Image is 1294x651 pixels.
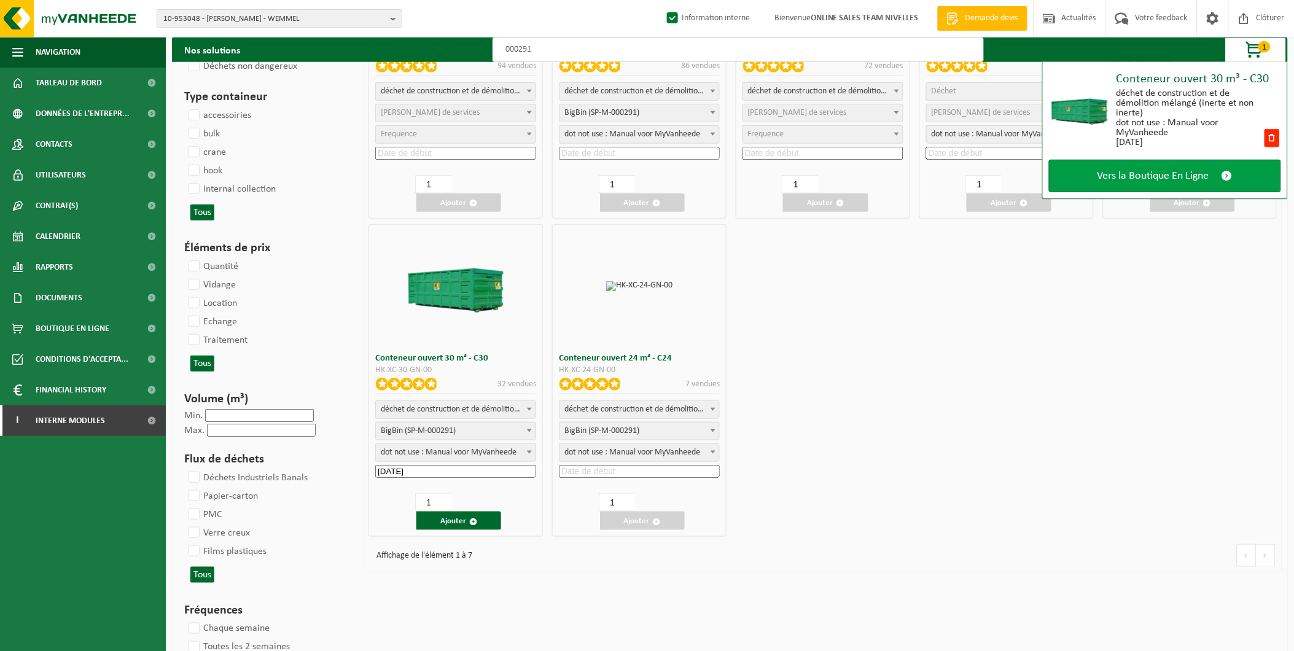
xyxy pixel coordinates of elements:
[559,422,720,440] span: BigBin (SP-M-000291)
[186,524,250,542] label: Verre creux
[811,14,919,23] strong: ONLINE SALES TEAM NIVELLES
[600,193,685,212] button: Ajouter
[559,104,720,122] span: BigBin (SP-M-000291)
[184,390,346,408] h3: Volume (m³)
[375,465,536,478] input: Date de début
[375,443,536,462] span: dot not use : Manual voor MyVanheede
[376,401,536,418] span: déchet de construction et de démolition mélangé (inerte et non inerte)
[965,175,1002,193] input: 1
[962,12,1021,25] span: Demande devis
[186,487,258,505] label: Papier-carton
[559,354,720,363] h3: Conteneur ouvert 24 m³ - C24
[937,6,1027,31] a: Demande devis
[376,83,536,100] span: déchet de construction et de démolition mélangé (inerte et non inerte)
[1117,73,1281,85] div: Conteneur ouvert 30 m³ - C30
[36,283,82,313] span: Documents
[559,444,719,461] span: dot not use : Manual voor MyVanheede
[375,422,536,440] span: BigBin (SP-M-000291)
[186,257,238,276] label: Quantité
[36,68,102,98] span: Tableau de bord
[559,126,719,143] span: dot not use : Manual voor MyVanheede
[748,130,784,139] span: Frequence
[932,87,957,96] span: Déchet
[36,313,109,344] span: Boutique en ligne
[375,366,536,375] div: HK-XC-30-GN-00
[599,493,635,512] input: 1
[186,162,222,180] label: hook
[184,411,203,421] label: Min.
[190,567,214,583] button: Tous
[927,126,1086,143] span: dot not use : Manual voor MyVanheede
[186,469,308,487] label: Déchets Industriels Banals
[1097,170,1209,182] span: Vers la Boutique En Ligne
[742,82,903,101] span: déchet de construction et de démolition mélangé (inerte et non inerte)
[748,108,847,117] span: [PERSON_NAME] de services
[497,60,536,72] p: 94 vendues
[184,426,205,435] label: Max.
[375,354,536,363] h3: Conteneur ouvert 30 m³ - C30
[36,98,130,129] span: Données de l'entrepr...
[163,10,386,28] span: 10-953048 - [PERSON_NAME] - WEMMEL
[559,125,720,144] span: dot not use : Manual voor MyVanheede
[1049,160,1281,192] a: Vers la Boutique En Ligne
[1225,37,1287,62] button: 1
[403,260,508,313] img: HK-XC-30-GN-00
[926,147,1087,160] input: Date de début
[1117,138,1263,147] div: [DATE]
[375,147,536,160] input: Date de début
[12,405,23,436] span: I
[967,193,1051,212] button: Ajouter
[665,9,750,28] label: Information interne
[600,512,685,530] button: Ajouter
[932,108,1031,117] span: [PERSON_NAME] de services
[681,60,720,72] p: 86 vendues
[186,276,236,294] label: Vidange
[865,60,903,72] p: 72 vendues
[172,37,252,62] h2: Nos solutions
[743,83,903,100] span: déchet de construction et de démolition mélangé (inerte et non inerte)
[559,147,720,160] input: Date de début
[606,281,672,291] img: HK-XC-24-GN-00
[1117,88,1263,118] div: déchet de construction et de démolition mélangé (inerte et non inerte)
[186,143,226,162] label: crane
[36,405,105,436] span: Interne modules
[36,375,106,405] span: Financial History
[381,130,417,139] span: Frequence
[184,239,346,257] h3: Éléments de prix
[559,400,720,419] span: déchet de construction et de démolition mélangé (inerte et non inerte)
[36,160,86,190] span: Utilisateurs
[926,125,1087,144] span: dot not use : Manual voor MyVanheede
[190,356,214,372] button: Tous
[36,221,80,252] span: Calendrier
[559,366,720,375] div: HK-XC-24-GN-00
[416,193,501,212] button: Ajouter
[184,601,346,620] h3: Fréquences
[415,175,451,193] input: 1
[186,294,237,313] label: Location
[559,443,720,462] span: dot not use : Manual voor MyVanheede
[782,175,818,193] input: 1
[36,129,72,160] span: Contacts
[36,252,73,283] span: Rapports
[157,9,402,28] button: 10-953048 - [PERSON_NAME] - WEMMEL
[783,193,868,212] button: Ajouter
[186,505,222,524] label: PMC
[36,344,128,375] span: Conditions d'accepta...
[1150,193,1235,212] button: Ajouter
[186,542,267,561] label: Films plastiques
[1117,118,1263,138] div: dot not use : Manual voor MyVanheede
[742,147,903,160] input: Date de début
[559,104,719,122] span: BigBin (SP-M-000291)
[685,378,720,391] p: 7 vendues
[376,423,536,440] span: BigBin (SP-M-000291)
[376,444,536,461] span: dot not use : Manual voor MyVanheede
[190,205,214,220] button: Tous
[184,450,346,469] h3: Flux de déchets
[186,57,297,76] label: Déchets non dangereux
[184,88,346,106] h3: Type containeur
[186,313,237,331] label: Echange
[375,82,536,101] span: déchet de construction et de démolition mélangé (inerte et non inerte)
[370,545,472,566] div: Affichage de l'élément 1 à 7
[1258,41,1271,53] span: 1
[186,620,270,638] label: Chaque semaine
